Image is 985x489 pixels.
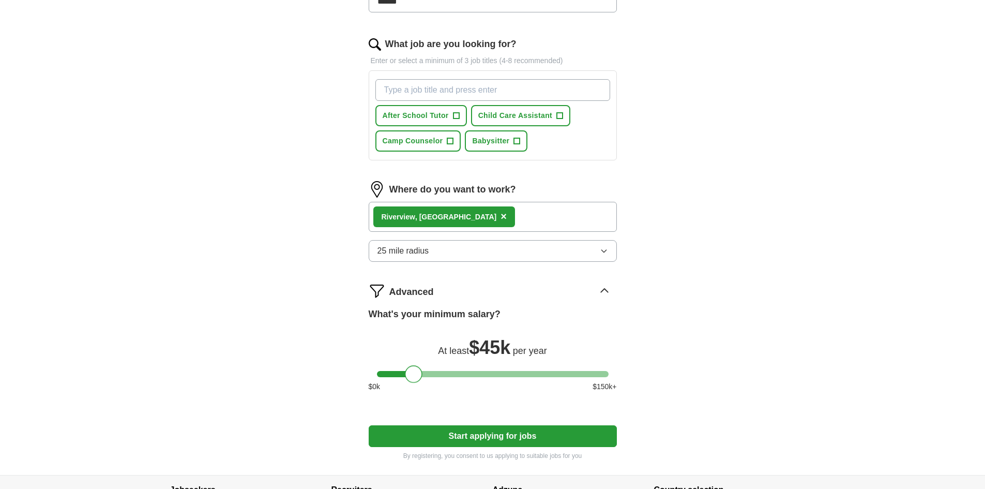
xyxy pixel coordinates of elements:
[369,425,617,447] button: Start applying for jobs
[469,337,510,358] span: $ 45k
[389,285,434,299] span: Advanced
[369,181,385,198] img: location.png
[369,283,385,299] img: filter
[501,209,507,225] button: ×
[593,381,616,392] span: $ 150 k+
[375,130,461,152] button: Camp Counselor
[369,240,617,262] button: 25 mile radius
[385,37,517,51] label: What job are you looking for?
[377,245,429,257] span: 25 mile radius
[369,451,617,461] p: By registering, you consent to us applying to suitable jobs for you
[472,136,509,146] span: Babysitter
[513,346,547,356] span: per year
[383,136,443,146] span: Camp Counselor
[369,55,617,66] p: Enter or select a minimum of 3 job titles (4-8 recommended)
[382,213,415,221] strong: Riverview
[369,38,381,51] img: search.png
[389,183,516,197] label: Where do you want to work?
[471,105,570,126] button: Child Care Assistant
[369,381,381,392] span: $ 0 k
[375,79,610,101] input: Type a job title and press enter
[375,105,467,126] button: After School Tutor
[478,110,552,121] span: Child Care Assistant
[369,307,501,321] label: What's your minimum salary?
[501,211,507,222] span: ×
[383,110,449,121] span: After School Tutor
[382,212,497,223] div: , [GEOGRAPHIC_DATA]
[465,130,527,152] button: Babysitter
[438,346,469,356] span: At least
